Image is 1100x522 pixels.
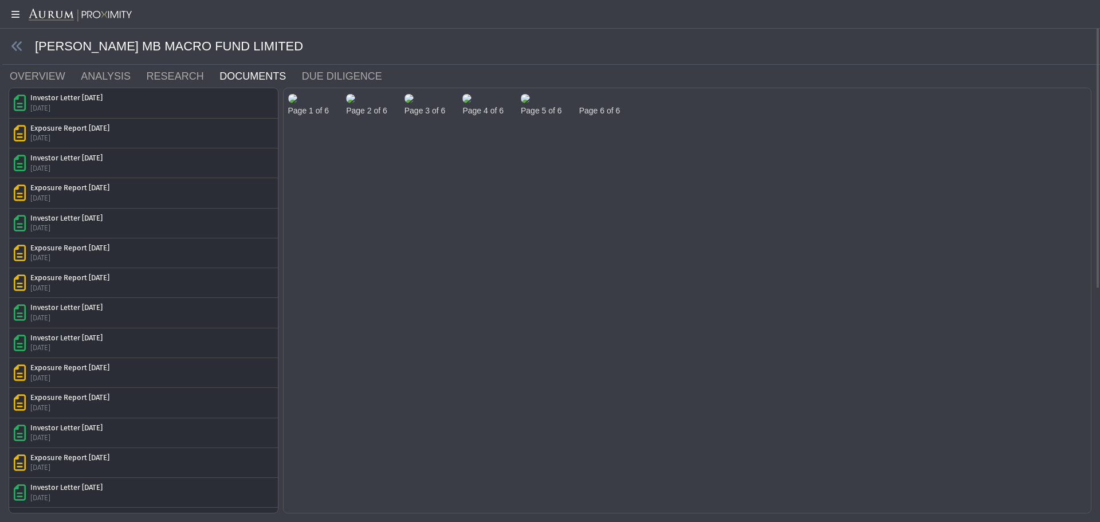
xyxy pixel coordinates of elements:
div: [DATE] [30,373,109,383]
div: Investor Letter [DATE] [30,303,103,313]
h4: Page 3 of 6 [404,106,446,116]
div: [DATE] [30,343,103,353]
div: [DATE] [30,133,109,143]
div: [DATE] [30,223,103,233]
a: DUE DILIGENCE [301,65,397,88]
div: [DATE] [30,103,103,113]
div: Exposure Report [DATE] [30,243,109,253]
div: Exposure Report [DATE] [30,273,109,283]
div: Investor Letter [DATE] [30,93,103,103]
a: ANALYSIS [80,65,145,88]
h4: Page 4 of 6 [462,106,504,116]
div: [PERSON_NAME] MB MACRO FUND LIMITED [2,29,1100,65]
a: DOCUMENTS [218,65,301,88]
div: Investor Letter [DATE] [30,333,103,343]
div: [DATE] [30,253,109,263]
div: [DATE] [30,283,109,293]
div: Investor Letter [DATE] [30,423,103,433]
div: [DATE] [30,163,103,174]
div: Exposure Report [DATE] [30,183,109,193]
a: OVERVIEW [9,65,80,88]
img: 696e9eec-5ff2-4a9c-b998-9a350ba7f685 [462,94,472,103]
div: Investor Letter [DATE] [30,213,103,223]
h4: Page 6 of 6 [579,106,620,116]
div: Exposure Report [DATE] [30,393,109,403]
div: [DATE] [30,313,103,323]
a: RESEARCH [146,65,219,88]
h4: Page 5 of 6 [521,106,562,116]
div: [DATE] [30,462,109,473]
div: Exposure Report [DATE] [30,123,109,134]
h4: Page 1 of 6 [288,106,329,116]
div: Exposure Report [DATE] [30,363,109,373]
h4: Page 2 of 6 [346,106,387,116]
img: Aurum-Proximity%20white.svg [29,9,132,22]
div: Investor Letter [DATE] [30,482,103,493]
img: 171c8dcf-b2e1-4328-8470-ba8f69e5bbe2 [288,94,297,103]
div: [DATE] [30,403,109,413]
div: [DATE] [30,193,109,203]
img: b0458ddd-9dde-4c52-a38a-1e2a9642c4a3 [404,94,414,103]
div: [DATE] [30,433,103,443]
img: 2fa187e3-f901-4f6b-8335-8b17325086b4 [521,94,530,103]
div: Investor Letter [DATE] [30,153,103,163]
div: Exposure Report [DATE] [30,453,109,463]
div: [DATE] [30,493,103,503]
img: 057a8ace-a405-42fe-b7ba-96207ce73724 [346,94,355,103]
